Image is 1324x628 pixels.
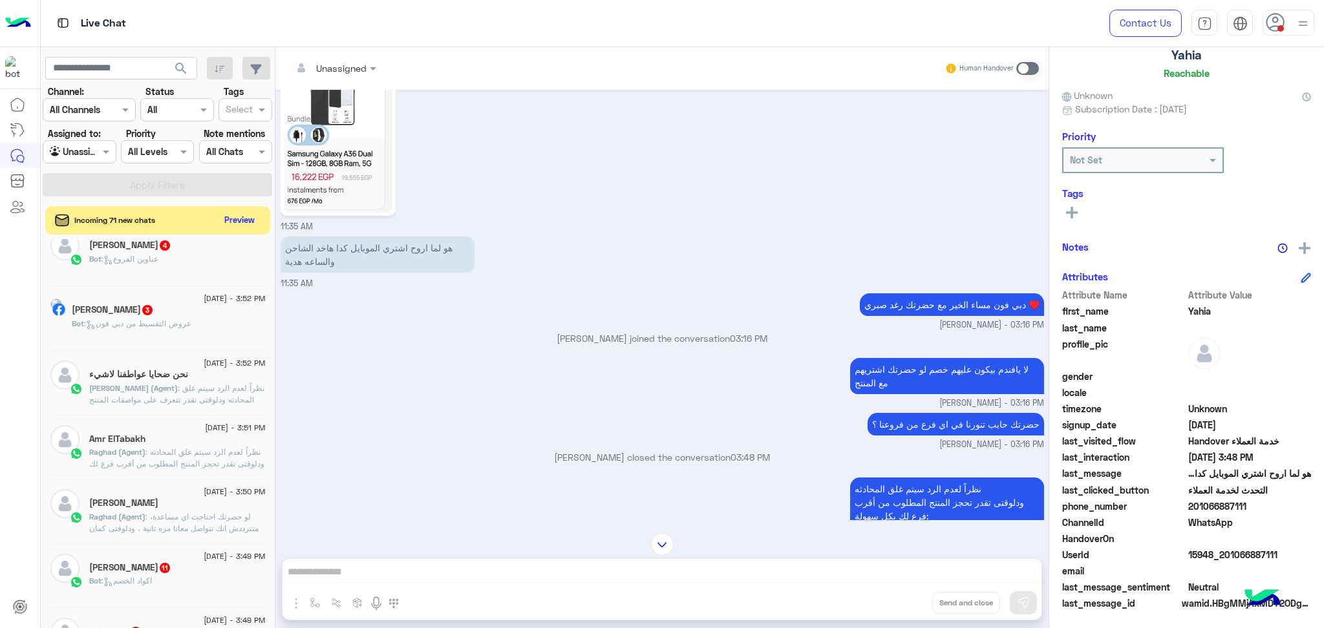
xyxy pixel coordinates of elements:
span: profile_pic [1062,337,1186,367]
img: hulul-logo.png [1240,576,1285,622]
img: WhatsApp [70,576,83,589]
h6: Notes [1062,241,1089,253]
span: : اكواد الخصم [101,576,152,585]
label: Assigned to: [48,127,101,140]
img: Facebook [52,303,65,316]
p: [PERSON_NAME] joined the conversation [281,331,1044,345]
span: 2 [1188,516,1312,529]
span: last_interaction [1062,450,1186,464]
span: null [1188,564,1312,578]
span: Raghad (Agent) [89,447,145,457]
img: notes [1277,243,1288,253]
h5: نحن ضحايا عواطفنا لاشيء [89,369,188,380]
span: 2025-09-03T12:48:26.383Z [1188,450,1312,464]
img: defaultAdmin.png [50,489,80,518]
span: null [1188,370,1312,383]
img: defaultAdmin.png [50,361,80,390]
img: 1403182699927242 [5,56,28,79]
button: Preview [219,211,261,229]
span: 15948_201066887111 [1188,548,1312,561]
span: null [1188,386,1312,399]
span: Unknown [1188,402,1312,415]
label: Channel: [48,85,84,98]
span: last_visited_flow [1062,434,1186,448]
img: profile [1295,16,1311,32]
h6: Attributes [1062,271,1108,282]
span: 03:48 PM [731,452,770,463]
span: last_clicked_button [1062,483,1186,497]
button: search [165,57,197,85]
span: التحدث لخدمة العملاء [1188,483,1312,497]
button: Apply Filters [43,173,272,196]
img: tab [1197,16,1212,31]
h5: Abo Roqia [72,304,154,315]
span: Handover خدمة العملاء [1188,434,1312,448]
span: 201066887111 [1188,499,1312,513]
img: WhatsApp [70,447,83,460]
img: defaultAdmin.png [50,554,80,583]
img: 1452344559368011.jpg [284,56,393,213]
img: tab [1233,16,1248,31]
label: Priority [126,127,156,140]
span: ChannelId [1062,516,1186,529]
span: Bot [89,254,101,264]
span: [DATE] - 3:51 PM [205,422,265,434]
span: 11:35 AM [281,222,313,231]
h6: Tags [1062,187,1311,199]
span: [PERSON_NAME] (Agent) [89,383,178,393]
span: [DATE] - 3:49 PM [204,614,265,626]
span: هو لما اروح اشتري الموبايل كدا هاخد الشاحن والساعه هدية [1188,466,1312,480]
span: Bot [89,576,101,585]
span: null [1188,532,1312,545]
span: 11:35 AM [281,278,313,288]
span: last_message_sentiment [1062,580,1186,594]
span: 3 [142,305,153,315]
span: [DATE] - 3:49 PM [204,550,265,562]
span: Unknown [1062,89,1113,102]
span: Raghad (Agent) [89,512,145,521]
img: WhatsApp [70,511,83,524]
img: Logo [5,10,31,37]
img: WhatsApp [70,382,83,395]
p: Live Chat [81,15,126,32]
div: Select [224,102,253,119]
span: gender [1062,370,1186,383]
span: last_message_id [1062,596,1179,610]
a: tab [1191,10,1217,37]
span: Yahia [1188,304,1312,318]
h5: Yahia [1171,48,1202,63]
img: add [1299,242,1310,254]
img: scroll [651,533,674,556]
label: Tags [224,85,244,98]
span: [DATE] - 3:50 PM [204,486,265,497]
span: : عروض التقسيط من دبي فون [84,319,191,328]
span: first_name [1062,304,1186,318]
p: 3/9/2025, 3:16 PM [860,293,1044,316]
span: [DATE] - 3:52 PM [204,293,265,304]
span: Bot [72,319,84,328]
span: Subscription Date : [DATE] [1075,102,1187,116]
p: 3/9/2025, 3:16 PM [868,413,1044,435]
h5: محمود بدوي [89,240,171,251]
span: لو حضرتك احتاجت اي مساعدة، متترددش انك تتواصل معانا مره تانية ، ودلوقتى كمان تقدر تحجز المنتج الم... [89,512,265,603]
h5: Mazen Elesely [89,497,158,508]
span: HandoverOn [1062,532,1186,545]
span: phone_number [1062,499,1186,513]
span: [PERSON_NAME] - 03:16 PM [939,439,1044,451]
span: 0 [1188,580,1312,594]
span: locale [1062,386,1186,399]
span: 11 [160,563,170,573]
h5: Amr ElTabakh [89,434,145,445]
h6: Priority [1062,131,1096,142]
img: defaultAdmin.png [1188,337,1221,370]
span: last_name [1062,321,1186,335]
h5: Aya Nabil [89,562,171,573]
img: defaultAdmin.png [50,425,80,454]
button: Send and close [932,592,1000,614]
span: Incoming 71 new chats [74,215,155,226]
span: email [1062,564,1186,578]
span: نظراً لعدم الرد سيتم غلق المحادثه ودلوقتى تقدر تحجز المنتج المطلوب من أقرب فرع لك بكل سهولة: 1️⃣ ... [89,447,265,550]
span: [PERSON_NAME] - 03:16 PM [939,319,1044,331]
span: [PERSON_NAME] - 03:16 PM [939,397,1044,410]
img: tab [55,15,71,31]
